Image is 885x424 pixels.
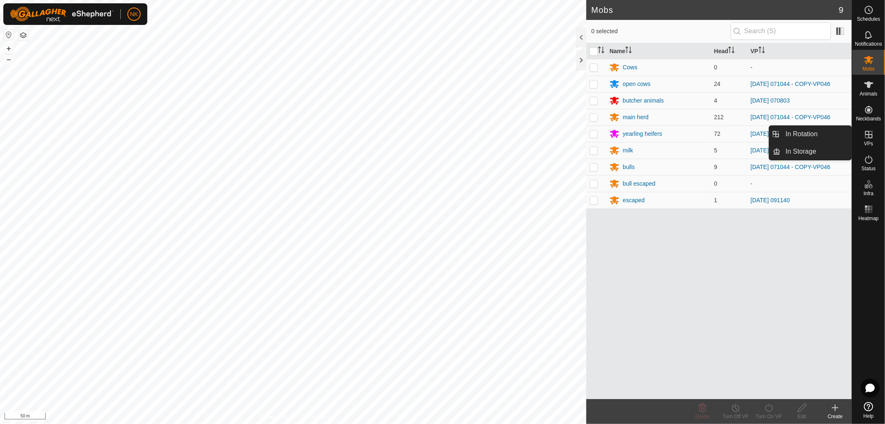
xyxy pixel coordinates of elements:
span: Heatmap [858,216,879,221]
a: Privacy Policy [261,413,292,421]
span: Animals [860,91,878,96]
span: 9 [839,4,844,16]
div: yearling heifers [623,130,662,138]
a: Contact Us [301,413,326,421]
button: Reset Map [4,30,14,40]
div: butcher animals [623,96,664,105]
span: 9 [714,164,717,170]
div: main herd [623,113,649,122]
input: Search (S) [731,22,831,40]
p-sorticon: Activate to sort [598,48,605,54]
span: In Storage [786,147,817,157]
button: + [4,44,14,54]
div: escaped [623,196,645,205]
li: In Storage [769,143,851,160]
span: Help [863,414,874,419]
div: bulls [623,163,635,172]
span: 72 [714,130,721,137]
span: 212 [714,114,724,120]
span: 0 [714,180,717,187]
img: Gallagher Logo [10,7,114,22]
span: 0 selected [591,27,731,36]
div: Turn On VP [752,413,785,420]
span: Delete [695,414,710,419]
a: In Storage [781,143,852,160]
div: Cows [623,63,637,72]
span: Notifications [855,42,882,47]
div: open cows [623,80,651,88]
p-sorticon: Activate to sort [728,48,735,54]
span: 5 [714,147,717,154]
span: In Rotation [786,129,818,139]
th: VP [747,43,852,59]
span: Schedules [857,17,880,22]
span: Mobs [863,66,875,71]
button: Map Layers [18,30,28,40]
span: 4 [714,97,717,104]
span: 24 [714,81,721,87]
span: VPs [864,141,873,146]
a: Help [852,399,885,422]
div: milk [623,146,633,155]
span: 1 [714,197,717,203]
a: [DATE] 070803 [751,97,790,104]
span: Status [861,166,875,171]
li: In Rotation [769,126,851,142]
span: Infra [863,191,873,196]
td: - [747,59,852,76]
a: [DATE] 071044 - COPY-VP046 [751,130,830,137]
div: Turn Off VP [719,413,752,420]
h2: Mobs [591,5,839,15]
a: In Rotation [781,126,852,142]
th: Name [606,43,711,59]
span: 0 [714,64,717,71]
a: [DATE] 070803 [751,147,790,154]
span: NK [130,10,138,19]
a: [DATE] 071044 - COPY-VP046 [751,114,830,120]
p-sorticon: Activate to sort [625,48,632,54]
td: - [747,175,852,192]
div: Create [819,413,852,420]
div: bull escaped [623,179,656,188]
span: Neckbands [856,116,881,121]
button: – [4,54,14,64]
a: [DATE] 071044 - COPY-VP046 [751,81,830,87]
a: [DATE] 071044 - COPY-VP046 [751,164,830,170]
th: Head [711,43,747,59]
a: [DATE] 091140 [751,197,790,203]
div: Edit [785,413,819,420]
p-sorticon: Activate to sort [758,48,765,54]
